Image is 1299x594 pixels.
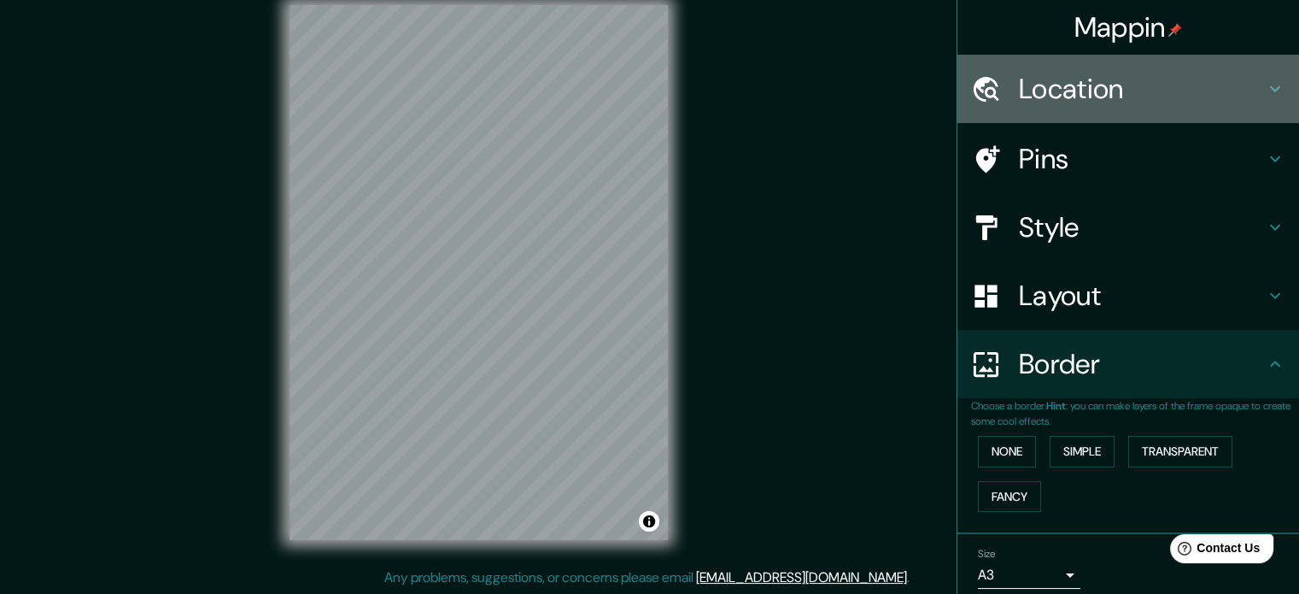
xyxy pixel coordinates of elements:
[1147,527,1280,575] iframe: Help widget launcher
[696,568,907,586] a: [EMAIL_ADDRESS][DOMAIN_NAME]
[1074,10,1183,44] h4: Mappin
[978,481,1041,513] button: Fancy
[1046,399,1066,413] b: Hint
[971,398,1299,429] p: Choose a border. : you can make layers of the frame opaque to create some cool effects.
[978,436,1036,468] button: None
[912,568,916,588] div: .
[290,5,668,540] canvas: Map
[1019,210,1265,244] h4: Style
[1019,142,1265,176] h4: Pins
[957,55,1299,123] div: Location
[1019,72,1265,106] h4: Location
[957,125,1299,193] div: Pins
[1128,436,1232,468] button: Transparent
[978,547,996,562] label: Size
[1050,436,1115,468] button: Simple
[957,262,1299,330] div: Layout
[1019,347,1265,381] h4: Border
[957,330,1299,398] div: Border
[1019,279,1265,313] h4: Layout
[1168,23,1182,37] img: pin-icon.png
[910,568,912,588] div: .
[384,568,910,588] p: Any problems, suggestions, or concerns please email .
[978,562,1080,589] div: A3
[957,193,1299,262] div: Style
[639,511,659,532] button: Toggle attribution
